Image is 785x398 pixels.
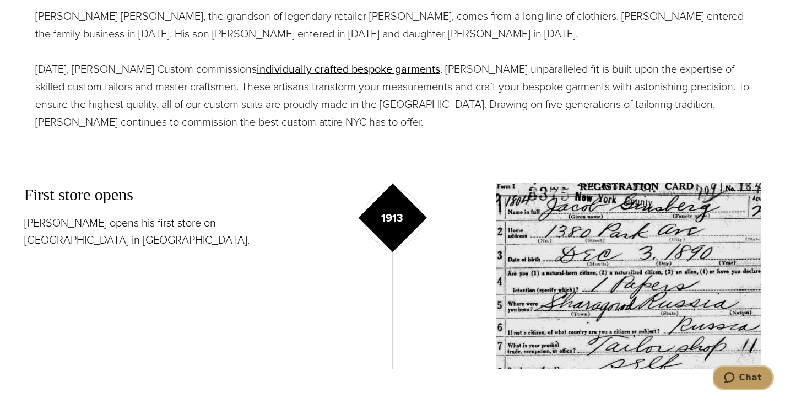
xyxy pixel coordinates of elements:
img: Founder Jacob Ginsburg draft card from 1910 listing his occupation as a tailor [496,183,761,369]
iframe: Opens a widget where you can chat to one of our agents [713,365,774,392]
p: [DATE], [PERSON_NAME] Custom commissions . [PERSON_NAME] unparalleled fit is built upon the exper... [35,60,750,131]
a: individually crafted bespoke garments [257,61,440,77]
p: 1913 [381,209,403,226]
h3: First store opens [24,183,290,206]
p: [PERSON_NAME] opens his first store on [GEOGRAPHIC_DATA] in [GEOGRAPHIC_DATA]. [24,214,290,249]
p: [PERSON_NAME] [PERSON_NAME], the grandson of legendary retailer [PERSON_NAME], comes from a long ... [35,7,750,42]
